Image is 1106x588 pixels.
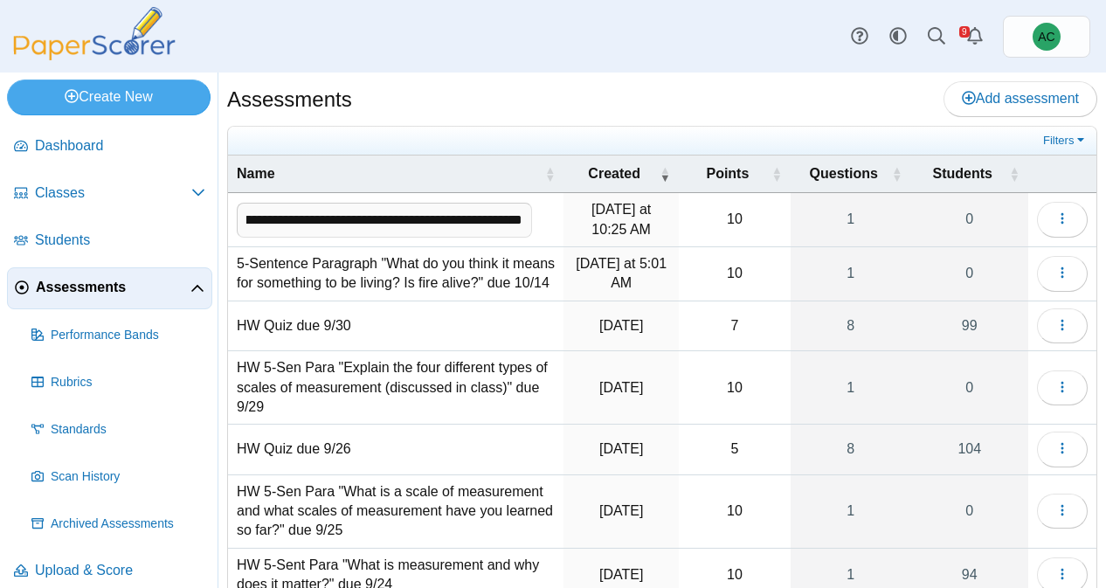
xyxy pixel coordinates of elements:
[771,165,782,183] span: Points : Activate to sort
[51,327,205,344] span: Performance Bands
[544,165,555,183] span: Name : Activate to sort
[7,173,212,215] a: Classes
[228,301,563,351] td: HW Quiz due 9/30
[576,256,667,290] time: Oct 13, 2025 at 5:01 AM
[51,421,205,439] span: Standards
[911,301,1028,350] a: 99
[36,278,190,297] span: Assessments
[591,202,651,236] time: Oct 13, 2025 at 10:25 AM
[911,351,1028,424] a: 0
[24,409,212,451] a: Standards
[35,561,205,580] span: Upload & Score
[911,425,1028,474] a: 104
[7,220,212,262] a: Students
[35,231,205,250] span: Students
[791,475,911,548] a: 1
[791,425,911,474] a: 8
[228,351,563,425] td: HW 5-Sen Para "Explain the four different types of scales of measurement (discussed in class)" du...
[962,91,1079,106] span: Add assessment
[228,475,563,549] td: HW 5-Sen Para "What is a scale of measurement and what scales of measurement have you learned so ...
[911,247,1028,301] a: 0
[791,351,911,424] a: 1
[911,475,1028,548] a: 0
[679,351,791,425] td: 10
[679,193,791,247] td: 10
[35,136,205,156] span: Dashboard
[1033,23,1061,51] span: Andrew Christman
[227,85,352,114] h1: Assessments
[892,165,902,183] span: Questions : Activate to sort
[599,318,643,333] time: Sep 26, 2025 at 4:17 PM
[24,362,212,404] a: Rubrics
[791,193,911,246] a: 1
[920,164,1006,183] span: Students
[7,126,212,168] a: Dashboard
[956,17,994,56] a: Alerts
[7,7,182,60] img: PaperScorer
[24,503,212,545] a: Archived Assessments
[679,247,791,301] td: 10
[688,164,768,183] span: Points
[572,164,656,183] span: Created
[7,80,211,114] a: Create New
[791,247,911,301] a: 1
[35,183,191,203] span: Classes
[7,48,182,63] a: PaperScorer
[51,515,205,533] span: Archived Assessments
[1009,165,1020,183] span: Students : Activate to sort
[911,193,1028,246] a: 0
[599,380,643,395] time: Sep 26, 2025 at 7:29 AM
[799,164,888,183] span: Questions
[24,456,212,498] a: Scan History
[1003,16,1090,58] a: Andrew Christman
[679,301,791,351] td: 7
[944,81,1097,116] a: Add assessment
[51,468,205,486] span: Scan History
[237,164,541,183] span: Name
[679,425,791,474] td: 5
[1039,132,1092,149] a: Filters
[24,315,212,356] a: Performance Bands
[1038,31,1054,43] span: Andrew Christman
[679,475,791,549] td: 10
[599,441,643,456] time: Sep 24, 2025 at 7:24 PM
[228,425,563,474] td: HW Quiz due 9/26
[51,374,205,391] span: Rubrics
[7,267,212,309] a: Assessments
[791,301,911,350] a: 8
[660,165,670,183] span: Created : Activate to remove sorting
[228,247,563,301] td: 5-Sentence Paragraph "What do you think it means for something to be living? Is fire alive?" due ...
[599,503,643,518] time: Sep 24, 2025 at 7:36 AM
[599,567,643,582] time: Sep 22, 2025 at 7:26 PM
